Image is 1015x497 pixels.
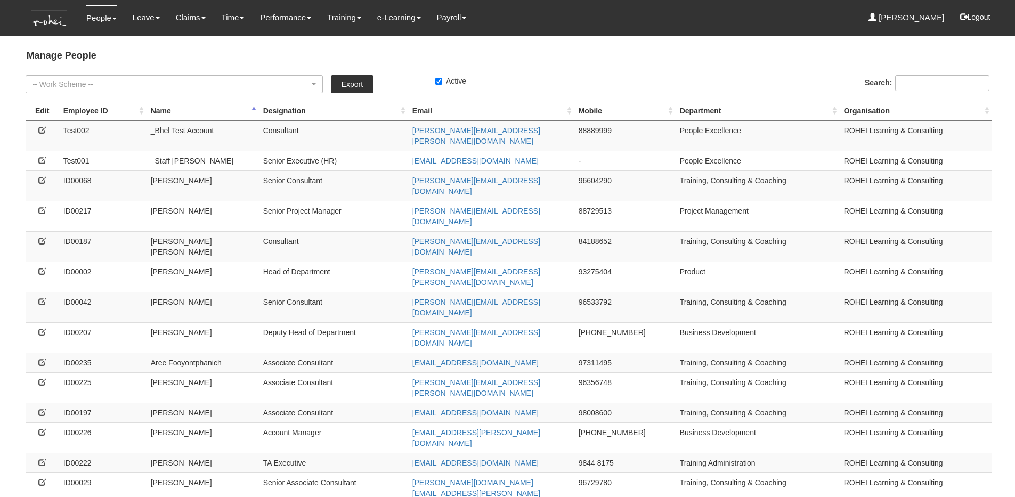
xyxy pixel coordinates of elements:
[412,378,540,397] a: [PERSON_NAME][EMAIL_ADDRESS][PERSON_NAME][DOMAIN_NAME]
[147,231,259,262] td: [PERSON_NAME] [PERSON_NAME]
[574,120,676,151] td: 88889999
[26,45,990,67] h4: Manage People
[59,231,147,262] td: ID00187
[26,101,59,121] th: Edit
[377,5,421,30] a: e-Learning
[59,201,147,231] td: ID00217
[59,120,147,151] td: Test002
[147,322,259,353] td: [PERSON_NAME]
[676,101,840,121] th: Department : activate to sort column ascending
[953,4,998,30] button: Logout
[840,403,992,422] td: ROHEI Learning & Consulting
[147,120,259,151] td: _Bhel Test Account
[574,403,676,422] td: 98008600
[895,75,989,91] input: Search:
[147,403,259,422] td: [PERSON_NAME]
[868,5,945,30] a: [PERSON_NAME]
[147,292,259,322] td: [PERSON_NAME]
[676,422,840,453] td: Business Development
[259,372,408,403] td: Associate Consultant
[59,422,147,453] td: ID00226
[259,170,408,201] td: Senior Consultant
[412,126,540,145] a: [PERSON_NAME][EMAIL_ADDRESS][PERSON_NAME][DOMAIN_NAME]
[676,353,840,372] td: Training, Consulting & Coaching
[412,237,540,256] a: [PERSON_NAME][EMAIL_ADDRESS][DOMAIN_NAME]
[59,292,147,322] td: ID00042
[676,292,840,322] td: Training, Consulting & Coaching
[676,120,840,151] td: People Excellence
[147,101,259,121] th: Name : activate to sort column descending
[840,151,992,170] td: ROHEI Learning & Consulting
[259,322,408,353] td: Deputy Head of Department
[259,262,408,292] td: Head of Department
[840,170,992,201] td: ROHEI Learning & Consulting
[259,231,408,262] td: Consultant
[435,76,466,86] label: Active
[574,353,676,372] td: 97311495
[574,201,676,231] td: 88729513
[59,403,147,422] td: ID00197
[412,409,539,417] a: [EMAIL_ADDRESS][DOMAIN_NAME]
[412,207,540,226] a: [PERSON_NAME][EMAIL_ADDRESS][DOMAIN_NAME]
[840,101,992,121] th: Organisation : activate to sort column ascending
[59,353,147,372] td: ID00235
[437,5,467,30] a: Payroll
[574,292,676,322] td: 96533792
[676,322,840,353] td: Business Development
[133,5,160,30] a: Leave
[574,453,676,472] td: 9844 8175
[59,262,147,292] td: ID00002
[676,262,840,292] td: Product
[574,322,676,353] td: [PHONE_NUMBER]
[676,372,840,403] td: Training, Consulting & Coaching
[574,231,676,262] td: 84188652
[26,75,323,93] button: -- Work Scheme --
[970,454,1004,486] iframe: chat widget
[412,176,540,195] a: [PERSON_NAME][EMAIL_ADDRESS][DOMAIN_NAME]
[840,453,992,472] td: ROHEI Learning & Consulting
[176,5,206,30] a: Claims
[412,459,539,467] a: [EMAIL_ADDRESS][DOMAIN_NAME]
[408,101,574,121] th: Email : activate to sort column ascending
[86,5,117,30] a: People
[840,322,992,353] td: ROHEI Learning & Consulting
[574,151,676,170] td: -
[259,403,408,422] td: Associate Consultant
[676,231,840,262] td: Training, Consulting & Coaching
[59,322,147,353] td: ID00207
[147,372,259,403] td: [PERSON_NAME]
[412,298,540,317] a: [PERSON_NAME][EMAIL_ADDRESS][DOMAIN_NAME]
[865,75,989,91] label: Search:
[574,101,676,121] th: Mobile : activate to sort column ascending
[840,120,992,151] td: ROHEI Learning & Consulting
[676,201,840,231] td: Project Management
[676,453,840,472] td: Training Administration
[840,262,992,292] td: ROHEI Learning & Consulting
[574,372,676,403] td: 96356748
[259,151,408,170] td: Senior Executive (HR)
[147,201,259,231] td: [PERSON_NAME]
[840,422,992,453] td: ROHEI Learning & Consulting
[259,422,408,453] td: Account Manager
[259,101,408,121] th: Designation : activate to sort column ascending
[412,428,540,447] a: [EMAIL_ADDRESS][PERSON_NAME][DOMAIN_NAME]
[412,267,540,287] a: [PERSON_NAME][EMAIL_ADDRESS][PERSON_NAME][DOMAIN_NAME]
[412,359,539,367] a: [EMAIL_ADDRESS][DOMAIN_NAME]
[840,292,992,322] td: ROHEI Learning & Consulting
[147,262,259,292] td: [PERSON_NAME]
[59,151,147,170] td: Test001
[259,292,408,322] td: Senior Consultant
[676,151,840,170] td: People Excellence
[676,170,840,201] td: Training, Consulting & Coaching
[147,422,259,453] td: [PERSON_NAME]
[840,353,992,372] td: ROHEI Learning & Consulting
[676,403,840,422] td: Training, Consulting & Coaching
[33,79,310,89] div: -- Work Scheme --
[59,372,147,403] td: ID00225
[840,231,992,262] td: ROHEI Learning & Consulting
[259,353,408,372] td: Associate Consultant
[259,120,408,151] td: Consultant
[259,201,408,231] td: Senior Project Manager
[840,201,992,231] td: ROHEI Learning & Consulting
[574,262,676,292] td: 93275404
